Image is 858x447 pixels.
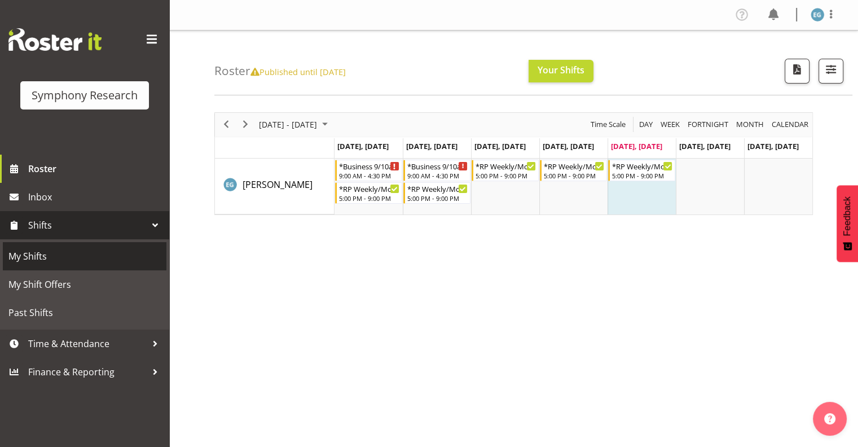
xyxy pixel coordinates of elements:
[543,141,594,151] span: [DATE], [DATE]
[785,59,809,84] button: Download a PDF of the roster according to the set date range.
[842,196,852,236] span: Feedback
[403,182,470,204] div: Evelyn Gray"s event - *RP Weekly/Monthly Tracks Begin From Tuesday, October 7, 2025 at 5:00:00 PM...
[837,185,858,262] button: Feedback - Show survey
[8,276,161,293] span: My Shift Offers
[8,304,161,321] span: Past Shifts
[238,117,253,132] button: Next
[258,117,318,132] span: [DATE] - [DATE]
[214,64,346,77] h4: Roster
[337,141,389,151] span: [DATE], [DATE]
[335,182,402,204] div: Evelyn Gray"s event - *RP Weekly/Monthly Tracks Begin From Monday, October 6, 2025 at 5:00:00 PM ...
[476,160,536,172] div: *RP Weekly/Monthly Tracks
[638,117,654,132] span: Day
[659,117,682,132] button: Timeline Week
[407,171,468,180] div: 9:00 AM - 4:30 PM
[28,189,164,205] span: Inbox
[407,160,468,172] div: *Business 9/10am ~ 4:30pm
[529,60,593,82] button: Your Shifts
[538,64,584,76] span: Your Shifts
[28,363,147,380] span: Finance & Reporting
[339,194,399,203] div: 5:00 PM - 9:00 PM
[771,117,809,132] span: calendar
[219,117,234,132] button: Previous
[474,141,526,151] span: [DATE], [DATE]
[540,160,607,181] div: Evelyn Gray"s event - *RP Weekly/Monthly Tracks Begin From Thursday, October 9, 2025 at 5:00:00 P...
[611,141,662,151] span: [DATE], [DATE]
[217,113,236,137] div: previous period
[544,160,604,172] div: *RP Weekly/Monthly Tracks
[608,160,675,181] div: Evelyn Gray"s event - *RP Weekly/Monthly Tracks Begin From Friday, October 10, 2025 at 5:00:00 PM...
[747,141,799,151] span: [DATE], [DATE]
[824,413,835,424] img: help-xxl-2.png
[476,171,536,180] div: 5:00 PM - 9:00 PM
[28,217,147,234] span: Shifts
[32,87,138,104] div: Symphony Research
[811,8,824,21] img: evelyn-gray1866.jpg
[257,117,333,132] button: October 2025
[589,117,627,132] span: Time Scale
[215,159,335,214] td: Evelyn Gray resource
[8,248,161,265] span: My Shifts
[406,141,457,151] span: [DATE], [DATE]
[589,117,628,132] button: Time Scale
[734,117,766,132] button: Timeline Month
[28,160,164,177] span: Roster
[403,160,470,181] div: Evelyn Gray"s event - *Business 9/10am ~ 4:30pm Begin From Tuesday, October 7, 2025 at 9:00:00 AM...
[28,335,147,352] span: Time & Attendance
[250,66,346,77] span: Published until [DATE]
[407,194,468,203] div: 5:00 PM - 9:00 PM
[770,117,811,132] button: Month
[8,28,102,51] img: Rosterit website logo
[659,117,681,132] span: Week
[612,171,672,180] div: 5:00 PM - 9:00 PM
[3,270,166,299] a: My Shift Offers
[687,117,729,132] span: Fortnight
[335,160,402,181] div: Evelyn Gray"s event - *Business 9/10am ~ 4:30pm Begin From Monday, October 6, 2025 at 9:00:00 AM ...
[339,160,399,172] div: *Business 9/10am ~ 4:30pm
[339,183,399,194] div: *RP Weekly/Monthly Tracks
[686,117,731,132] button: Fortnight
[214,112,813,215] div: Timeline Week of October 10, 2025
[407,183,468,194] div: *RP Weekly/Monthly Tracks
[3,299,166,327] a: Past Shifts
[243,178,313,191] a: [PERSON_NAME]
[637,117,655,132] button: Timeline Day
[544,171,604,180] div: 5:00 PM - 9:00 PM
[255,113,335,137] div: October 06 - 12, 2025
[236,113,255,137] div: next period
[819,59,843,84] button: Filter Shifts
[472,160,539,181] div: Evelyn Gray"s event - *RP Weekly/Monthly Tracks Begin From Wednesday, October 8, 2025 at 5:00:00 ...
[335,159,812,214] table: Timeline Week of October 10, 2025
[612,160,672,172] div: *RP Weekly/Monthly Tracks
[339,171,399,180] div: 9:00 AM - 4:30 PM
[679,141,731,151] span: [DATE], [DATE]
[3,242,166,270] a: My Shifts
[735,117,765,132] span: Month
